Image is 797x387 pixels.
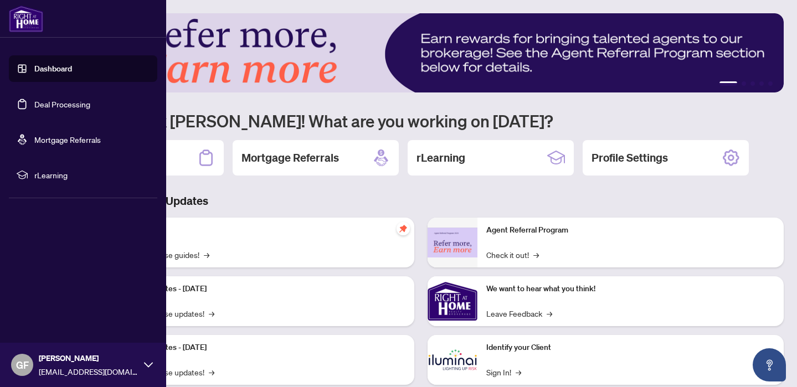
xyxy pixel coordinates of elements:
button: 4 [759,81,764,86]
img: Identify your Client [428,335,477,385]
h2: rLearning [417,150,465,166]
img: Slide 0 [58,13,784,92]
h3: Brokerage & Industry Updates [58,193,784,209]
a: Check it out!→ [486,249,539,261]
button: 3 [750,81,755,86]
h1: Welcome back [PERSON_NAME]! What are you working on [DATE]? [58,110,784,131]
p: Platform Updates - [DATE] [116,342,405,354]
a: Mortgage Referrals [34,135,101,145]
button: 1 [719,81,737,86]
p: Identify your Client [486,342,775,354]
button: Open asap [753,348,786,381]
span: pushpin [397,222,410,235]
img: logo [9,6,43,32]
button: 2 [742,81,746,86]
span: → [204,249,209,261]
a: Deal Processing [34,99,90,109]
span: → [547,307,552,319]
span: GF [16,357,29,373]
span: → [209,366,214,378]
span: → [533,249,539,261]
span: rLearning [34,169,150,181]
p: Platform Updates - [DATE] [116,283,405,295]
span: → [516,366,521,378]
p: We want to hear what you think! [486,283,775,295]
p: Agent Referral Program [486,224,775,236]
h2: Mortgage Referrals [241,150,339,166]
img: Agent Referral Program [428,228,477,258]
p: Self-Help [116,224,405,236]
span: [EMAIL_ADDRESS][DOMAIN_NAME] [39,365,138,378]
span: [PERSON_NAME] [39,352,138,364]
span: → [209,307,214,319]
a: Leave Feedback→ [486,307,552,319]
h2: Profile Settings [592,150,668,166]
button: 5 [768,81,773,86]
a: Dashboard [34,64,72,74]
a: Sign In!→ [486,366,521,378]
img: We want to hear what you think! [428,276,477,326]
